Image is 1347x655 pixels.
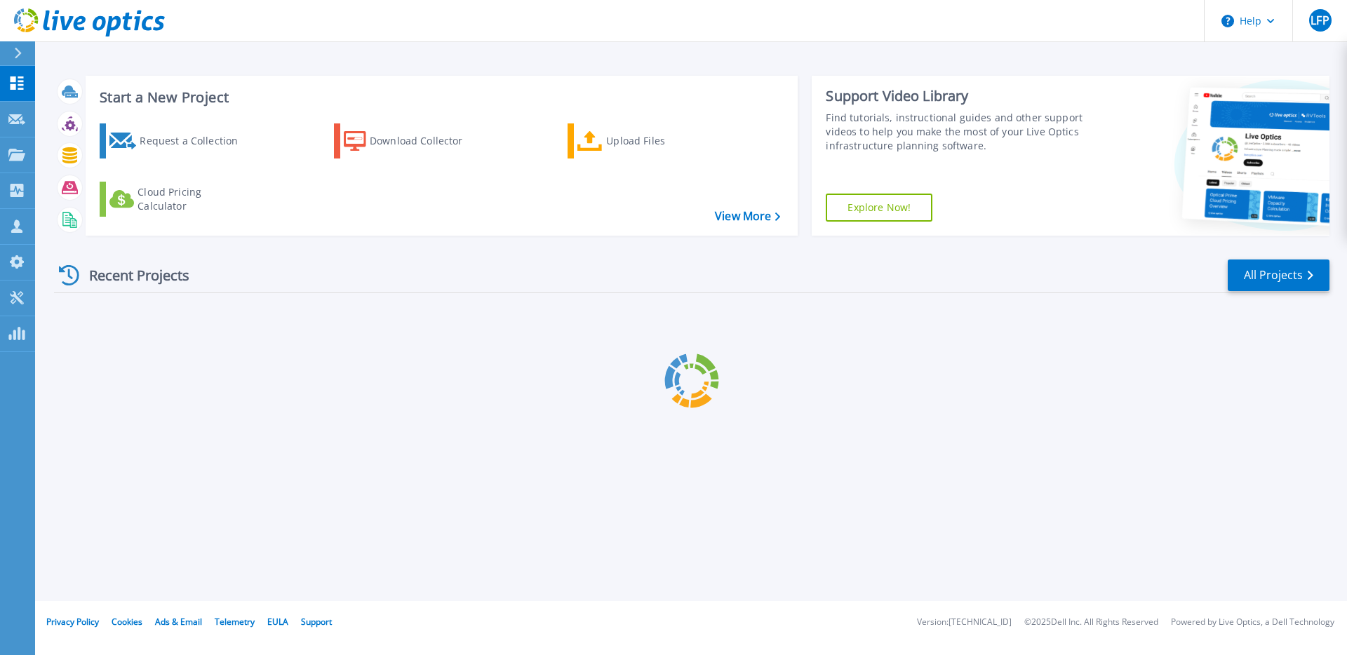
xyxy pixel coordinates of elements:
li: Powered by Live Optics, a Dell Technology [1171,618,1334,627]
div: Find tutorials, instructional guides and other support videos to help you make the most of your L... [826,111,1090,153]
li: Version: [TECHNICAL_ID] [917,618,1012,627]
div: Download Collector [370,127,482,155]
a: All Projects [1228,259,1329,291]
a: Request a Collection [100,123,256,158]
div: Recent Projects [54,258,208,292]
h3: Start a New Project [100,90,780,105]
a: Upload Files [568,123,724,158]
div: Cloud Pricing Calculator [138,185,250,213]
a: Telemetry [215,616,255,628]
span: LFP [1311,15,1329,26]
a: Download Collector [334,123,490,158]
a: Cloud Pricing Calculator [100,182,256,217]
a: View More [715,210,780,223]
div: Request a Collection [140,127,252,155]
a: Ads & Email [155,616,202,628]
li: © 2025 Dell Inc. All Rights Reserved [1024,618,1158,627]
a: Privacy Policy [46,616,99,628]
a: Cookies [112,616,142,628]
a: EULA [267,616,288,628]
a: Explore Now! [826,194,932,222]
div: Upload Files [606,127,718,155]
a: Support [301,616,332,628]
div: Support Video Library [826,87,1090,105]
